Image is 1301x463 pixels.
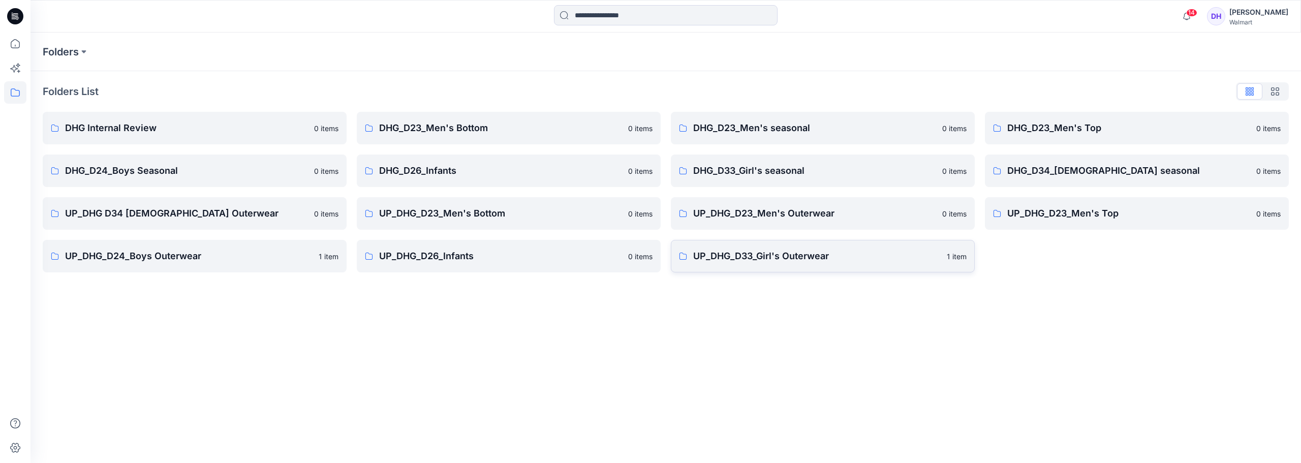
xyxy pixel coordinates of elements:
[43,197,347,230] a: UP_DHG D34 [DEMOGRAPHIC_DATA] Outerwear0 items
[947,251,967,262] p: 1 item
[314,123,338,134] p: 0 items
[1229,6,1288,18] div: [PERSON_NAME]
[43,84,99,99] p: Folders List
[43,155,347,187] a: DHG_D24_Boys Seasonal0 items
[1229,18,1288,26] div: Walmart
[379,121,622,135] p: DHG_D23_Men's Bottom
[357,112,661,144] a: DHG_D23_Men's Bottom0 items
[942,208,967,219] p: 0 items
[1007,164,1250,178] p: DHG_D34_[DEMOGRAPHIC_DATA] seasonal
[65,206,308,221] p: UP_DHG D34 [DEMOGRAPHIC_DATA] Outerwear
[985,155,1289,187] a: DHG_D34_[DEMOGRAPHIC_DATA] seasonal0 items
[628,166,653,176] p: 0 items
[1256,208,1281,219] p: 0 items
[43,112,347,144] a: DHG Internal Review0 items
[65,121,308,135] p: DHG Internal Review
[693,249,941,263] p: UP_DHG_D33_Girl's Outerwear
[1007,206,1250,221] p: UP_DHG_D23_Men's Top
[379,164,622,178] p: DHG_D26_Infants
[314,166,338,176] p: 0 items
[379,249,622,263] p: UP_DHG_D26_Infants
[671,197,975,230] a: UP_DHG_D23_Men's Outerwear0 items
[942,123,967,134] p: 0 items
[1256,123,1281,134] p: 0 items
[985,112,1289,144] a: DHG_D23_Men's Top0 items
[693,121,936,135] p: DHG_D23_Men's seasonal
[628,123,653,134] p: 0 items
[671,112,975,144] a: DHG_D23_Men's seasonal0 items
[65,249,313,263] p: UP_DHG_D24_Boys Outerwear
[628,208,653,219] p: 0 items
[319,251,338,262] p: 1 item
[357,240,661,272] a: UP_DHG_D26_Infants0 items
[1007,121,1250,135] p: DHG_D23_Men's Top
[942,166,967,176] p: 0 items
[357,197,661,230] a: UP_DHG_D23_Men's Bottom0 items
[693,206,936,221] p: UP_DHG_D23_Men's Outerwear
[1256,166,1281,176] p: 0 items
[357,155,661,187] a: DHG_D26_Infants0 items
[43,240,347,272] a: UP_DHG_D24_Boys Outerwear1 item
[628,251,653,262] p: 0 items
[671,240,975,272] a: UP_DHG_D33_Girl's Outerwear1 item
[314,208,338,219] p: 0 items
[985,197,1289,230] a: UP_DHG_D23_Men's Top0 items
[1186,9,1197,17] span: 14
[671,155,975,187] a: DHG_D33_Girl's seasonal0 items
[693,164,936,178] p: DHG_D33_Girl's seasonal
[1207,7,1225,25] div: DH
[43,45,79,59] a: Folders
[379,206,622,221] p: UP_DHG_D23_Men's Bottom
[65,164,308,178] p: DHG_D24_Boys Seasonal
